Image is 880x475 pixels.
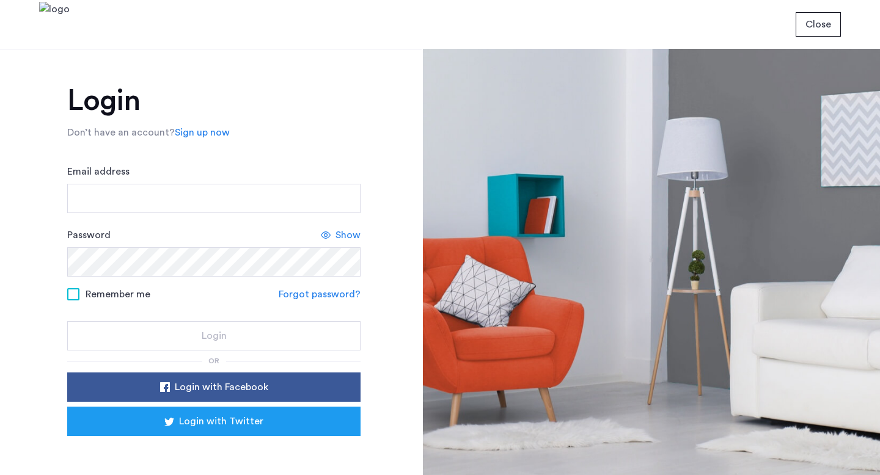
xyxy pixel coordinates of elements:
span: Login with Twitter [179,414,263,429]
button: button [796,12,841,37]
button: button [67,321,361,350]
span: or [208,357,219,364]
span: Close [805,17,831,32]
span: Login [202,328,227,343]
span: Don’t have an account? [67,128,175,137]
a: Sign up now [175,125,230,140]
h1: Login [67,86,361,115]
span: Show [335,228,361,242]
img: logo [39,2,70,48]
span: Remember me [86,287,150,302]
a: Forgot password? [279,287,361,302]
label: Email address [67,164,130,179]
label: Password [67,228,111,242]
button: button [67,372,361,402]
span: Login with Facebook [175,380,268,394]
button: button [67,407,361,436]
